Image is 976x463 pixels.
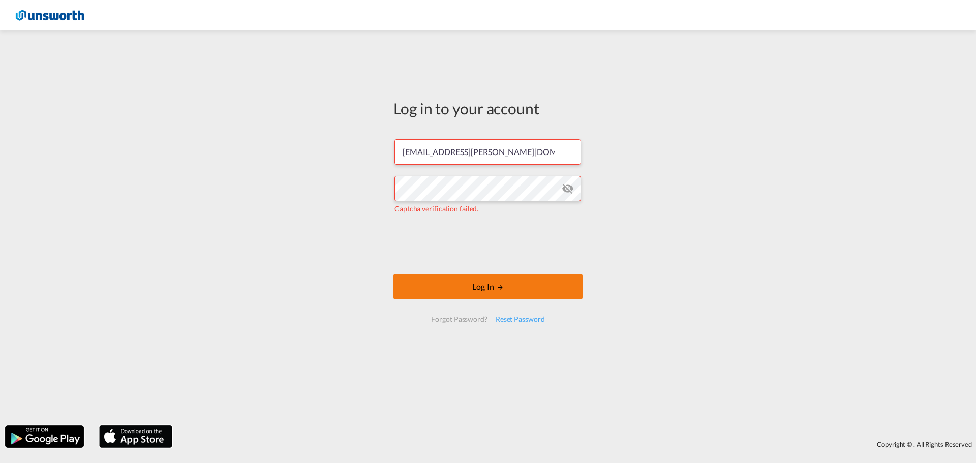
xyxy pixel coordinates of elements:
[427,310,491,328] div: Forgot Password?
[15,4,84,27] img: 3748d800213711f08852f18dcb6d8936.jpg
[411,224,565,264] iframe: reCAPTCHA
[562,182,574,195] md-icon: icon-eye-off
[393,98,583,119] div: Log in to your account
[492,310,549,328] div: Reset Password
[4,424,85,449] img: google.png
[394,139,581,165] input: Enter email/phone number
[177,436,976,453] div: Copyright © . All Rights Reserved
[393,274,583,299] button: LOGIN
[98,424,173,449] img: apple.png
[394,204,478,213] span: Captcha verification failed.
